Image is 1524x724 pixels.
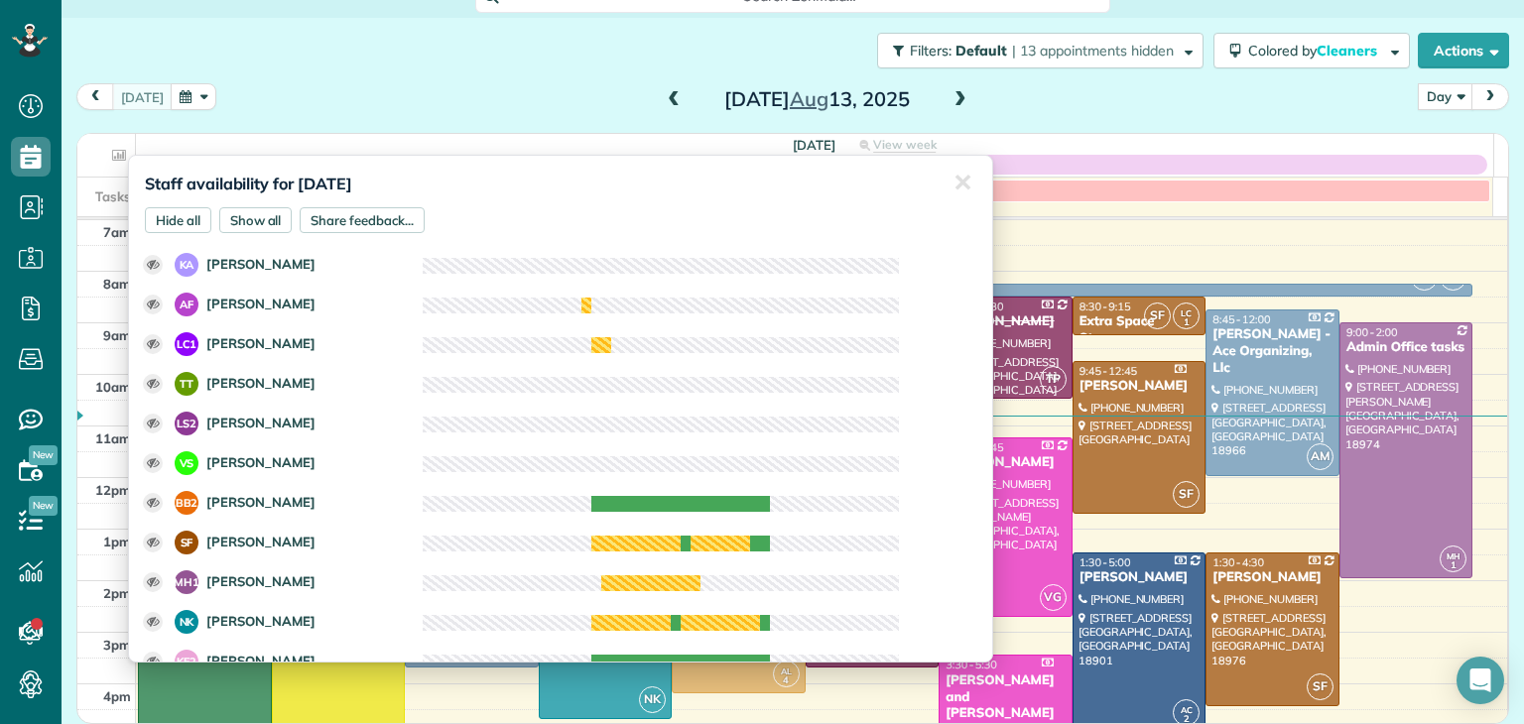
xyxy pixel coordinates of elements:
[206,612,316,631] strong: [PERSON_NAME]
[175,372,198,396] div: TT
[877,33,1204,68] button: Filters: Default | 13 appointments hidden
[910,42,952,60] span: Filters:
[206,414,316,432] strong: [PERSON_NAME]
[1211,326,1333,377] div: [PERSON_NAME] - Ace Organizing, Llc
[206,374,316,393] strong: [PERSON_NAME]
[175,253,198,277] div: KA
[103,637,131,653] span: 3pm
[1441,556,1465,575] small: 1
[175,610,198,634] div: NK
[1079,300,1131,313] span: 8:30 - 9:15
[206,255,316,274] strong: [PERSON_NAME]
[1181,704,1193,715] span: AC
[1079,378,1201,395] div: [PERSON_NAME]
[1012,42,1174,60] span: | 13 appointments hidden
[103,534,131,549] span: 1pm
[29,496,58,516] span: New
[1079,364,1137,378] span: 9:45 - 12:45
[1211,569,1333,586] div: [PERSON_NAME]
[1457,657,1504,704] div: Open Intercom Messenger
[206,652,316,670] strong: [PERSON_NAME]
[175,570,198,594] div: MH1
[129,176,352,193] h3: Staff availability for [DATE]
[206,295,316,313] strong: [PERSON_NAME]
[1174,313,1199,332] small: 1
[1418,33,1509,68] button: Actions
[175,332,198,356] div: LC1
[175,412,198,435] div: LS2
[693,88,941,110] h2: [DATE] 13, 2025
[639,686,666,713] span: NK
[945,454,1067,471] div: [PERSON_NAME]
[175,293,198,316] div: AF
[175,491,198,515] div: BB2
[103,327,131,343] span: 9am
[1307,673,1333,700] span: SF
[103,688,131,704] span: 4pm
[955,42,1008,60] span: Default
[946,658,997,671] span: 3:30 - 5:30
[781,665,792,676] span: AL
[1213,33,1410,68] button: Colored byCleaners
[95,379,131,395] span: 10am
[945,313,1067,330] div: [PERSON_NAME]
[206,533,316,551] strong: [PERSON_NAME]
[206,572,316,591] strong: [PERSON_NAME]
[774,671,799,690] small: 4
[219,207,293,233] div: Show all
[175,650,198,673] div: KF2
[29,445,58,465] span: New
[206,493,316,512] strong: [PERSON_NAME]
[300,207,424,233] div: Share feedback...
[943,156,982,210] div: ✕
[112,83,173,110] button: [DATE]
[76,83,114,110] button: prev
[1471,83,1509,110] button: next
[790,86,828,111] span: Aug
[1173,481,1200,508] span: SF
[206,334,316,353] strong: [PERSON_NAME]
[103,276,131,292] span: 8am
[1079,569,1201,586] div: [PERSON_NAME]
[1040,366,1067,393] span: TP
[1079,313,1201,347] div: Extra Space Storage
[1212,312,1270,326] span: 8:45 - 12:00
[175,451,198,475] div: VS
[206,453,316,472] strong: [PERSON_NAME]
[1040,584,1067,611] span: VG
[1212,555,1264,569] span: 1:30 - 4:30
[95,482,131,498] span: 12pm
[945,672,1067,723] div: [PERSON_NAME] and [PERSON_NAME]
[1317,42,1380,60] span: Cleaners
[145,207,211,233] div: Hide all
[103,585,131,601] span: 2pm
[873,137,937,153] span: View week
[1248,42,1384,60] span: Colored by
[1346,325,1398,339] span: 9:00 - 2:00
[103,224,131,240] span: 7am
[1144,302,1171,329] span: SF
[867,33,1204,68] a: Filters: Default | 13 appointments hidden
[95,430,131,446] span: 11am
[1345,339,1467,356] div: Admin Office tasks
[1181,307,1192,318] span: LC
[1418,83,1473,110] button: Day
[1307,443,1333,470] span: AM
[793,137,835,153] span: [DATE]
[1079,555,1131,569] span: 1:30 - 5:00
[1447,550,1460,561] span: MH
[175,531,198,554] div: SF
